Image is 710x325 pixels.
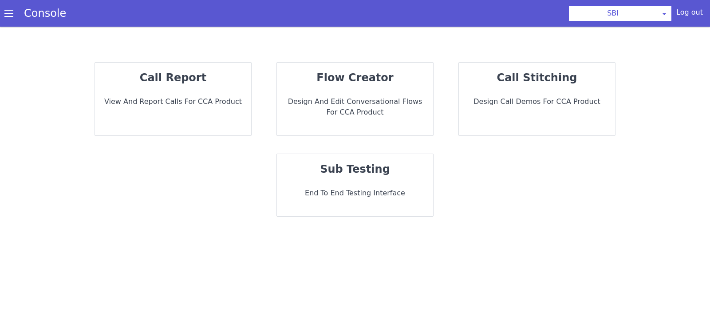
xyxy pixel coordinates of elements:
div: Log out [676,7,703,21]
strong: flow creator [316,71,393,84]
strong: call report [140,71,206,84]
strong: call stitching [497,71,577,84]
p: End to End Testing Interface [284,188,426,198]
p: Design and Edit Conversational flows for CCA Product [284,96,426,118]
button: SBI [568,5,657,21]
strong: sub testing [320,163,390,175]
a: Console [13,7,77,20]
p: View and report calls for CCA Product [102,96,244,107]
p: Design call demos for CCA Product [466,96,608,107]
